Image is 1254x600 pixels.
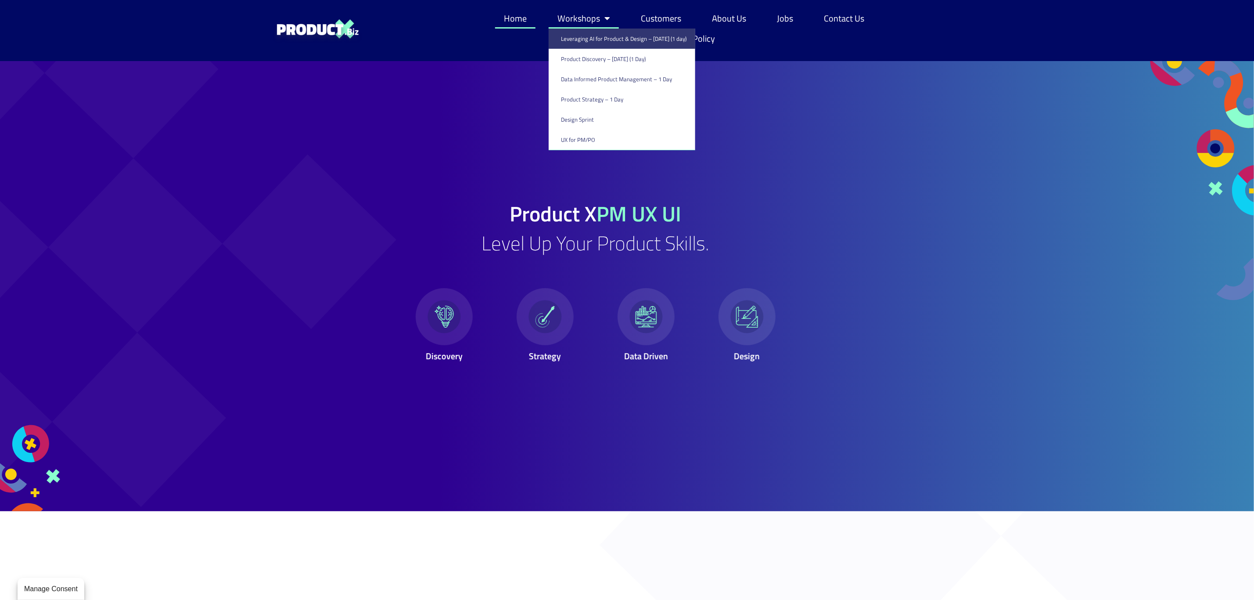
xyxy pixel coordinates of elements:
a: Leveraging AI for Product & Design – [DATE] (1 day) [549,29,695,49]
h1: Product X [510,203,682,224]
a: Product Discovery​ – [DATE] (1 Day) [549,49,695,69]
h2: Level Up Your Product Skills. [482,233,710,253]
nav: Menu [488,8,887,49]
span: Strategy [529,349,561,363]
a: Workshops [549,8,619,29]
a: Customers [632,8,690,29]
span: Discovery [426,349,463,363]
a: Contact Us [815,8,873,29]
a: Home [495,8,535,29]
a: About Us [703,8,755,29]
a: Jobs [768,8,802,29]
span: Design [734,349,760,363]
ul: Workshops [549,29,695,150]
span: Data Driven [624,349,668,363]
button: Manage Consent [18,578,84,600]
span: PM UX UI [597,198,682,230]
